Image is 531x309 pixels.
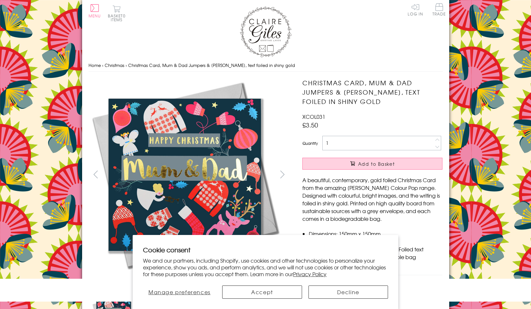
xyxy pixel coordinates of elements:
[432,3,446,16] span: Trade
[302,120,318,129] span: £3.50
[302,113,325,120] span: XCOL031
[302,158,442,170] button: Add to Basket
[126,62,127,68] span: ›
[275,167,289,182] button: next
[302,176,442,222] p: A beautiful, contemporary, gold foiled Christmas Card from the amazing [PERSON_NAME] Colour Pop r...
[88,78,281,271] img: Christmas Card, Mum & Dad Jumpers & Reindeer, text foiled in shiny gold
[89,62,101,68] a: Home
[408,3,423,16] a: Log In
[89,13,101,19] span: Menu
[240,6,291,57] img: Claire Giles Greetings Cards
[148,288,211,296] span: Manage preferences
[293,270,327,278] a: Privacy Policy
[143,245,388,254] h2: Cookie consent
[308,286,388,299] button: Decline
[358,161,395,167] span: Add to Basket
[302,78,442,106] h1: Christmas Card, Mum & Dad Jumpers & [PERSON_NAME], text foiled in shiny gold
[143,286,216,299] button: Manage preferences
[89,59,443,72] nav: breadcrumbs
[289,78,483,271] img: Christmas Card, Mum & Dad Jumpers & Reindeer, text foiled in shiny gold
[302,140,318,146] label: Quantity
[222,286,302,299] button: Accept
[111,13,126,23] span: 0 items
[143,257,388,277] p: We and our partners, including Shopify, use cookies and other technologies to personalize your ex...
[102,62,103,68] span: ›
[432,3,446,17] a: Trade
[108,5,126,22] button: Basket0 items
[89,278,290,286] h3: More views
[309,230,442,238] li: Dimensions: 150mm x 150mm
[89,4,101,18] button: Menu
[89,167,103,182] button: prev
[105,62,124,68] a: Christmas
[128,62,295,68] span: Christmas Card, Mum & Dad Jumpers & [PERSON_NAME], text foiled in shiny gold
